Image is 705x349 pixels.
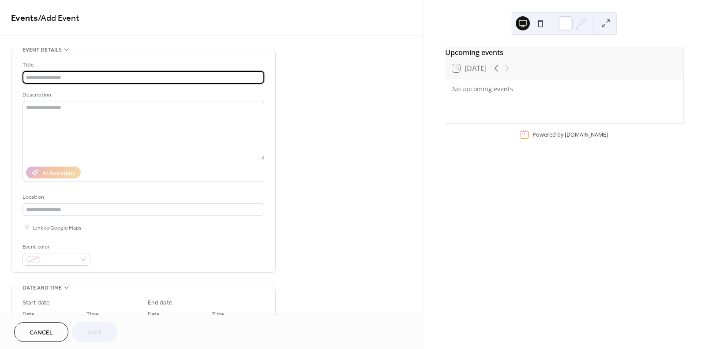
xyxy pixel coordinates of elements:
[532,131,608,138] div: Powered by
[22,283,62,293] span: Date and time
[445,47,683,58] div: Upcoming events
[212,310,224,319] span: Time
[86,310,99,319] span: Time
[22,242,89,252] div: Event color
[22,90,262,100] div: Description
[452,85,676,93] div: No upcoming events
[22,298,50,308] div: Start date
[148,310,160,319] span: Date
[14,322,68,342] button: Cancel
[22,310,34,319] span: Date
[30,328,53,338] span: Cancel
[22,45,62,55] span: Event details
[11,10,38,27] a: Events
[33,223,82,233] span: Link to Google Maps
[148,298,172,308] div: End date
[38,10,79,27] span: / Add Event
[22,193,262,202] div: Location
[565,131,608,138] a: [DOMAIN_NAME]
[22,60,262,70] div: Title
